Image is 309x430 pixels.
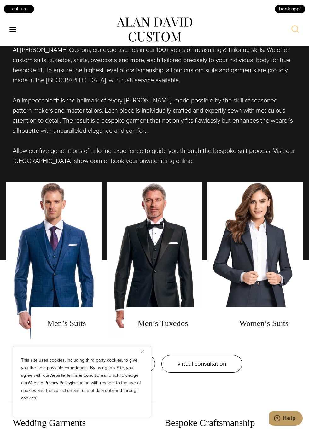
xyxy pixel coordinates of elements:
img: Close [141,350,144,353]
button: Open menu [6,24,20,35]
button: Close [141,348,149,355]
a: men's suits [6,182,102,339]
a: men's tuxedos [107,182,202,339]
a: Call Us [3,4,35,14]
a: Website Terms & Conditions [50,372,104,379]
h3: Bespoke Craftsmanship [165,417,296,428]
span: virtual consultation [178,359,226,368]
a: virtual consultation [161,355,242,373]
p: This site uses cookies, including third party cookies, to give you the best possible experience. ... [21,357,143,402]
img: alan david custom [117,17,192,42]
p: At [PERSON_NAME] Custom, our expertise lies in our 100+ years of measuring & tailoring skills. We... [13,45,296,85]
a: Website Privacy Policy [28,380,71,386]
a: book appt [274,4,306,14]
iframe: Opens a widget where you can chat to one of our agents [269,411,303,427]
p: An impeccable fit is the hallmark of every [PERSON_NAME], made possible by the skill of seasoned ... [13,95,296,136]
a: Women's Suits [207,182,303,339]
h3: Wedding Garments [13,417,144,428]
p: Allow our five generations of tailoring experience to guide you through the bespoke suit process.... [13,146,296,166]
button: View Search Form [288,22,303,37]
